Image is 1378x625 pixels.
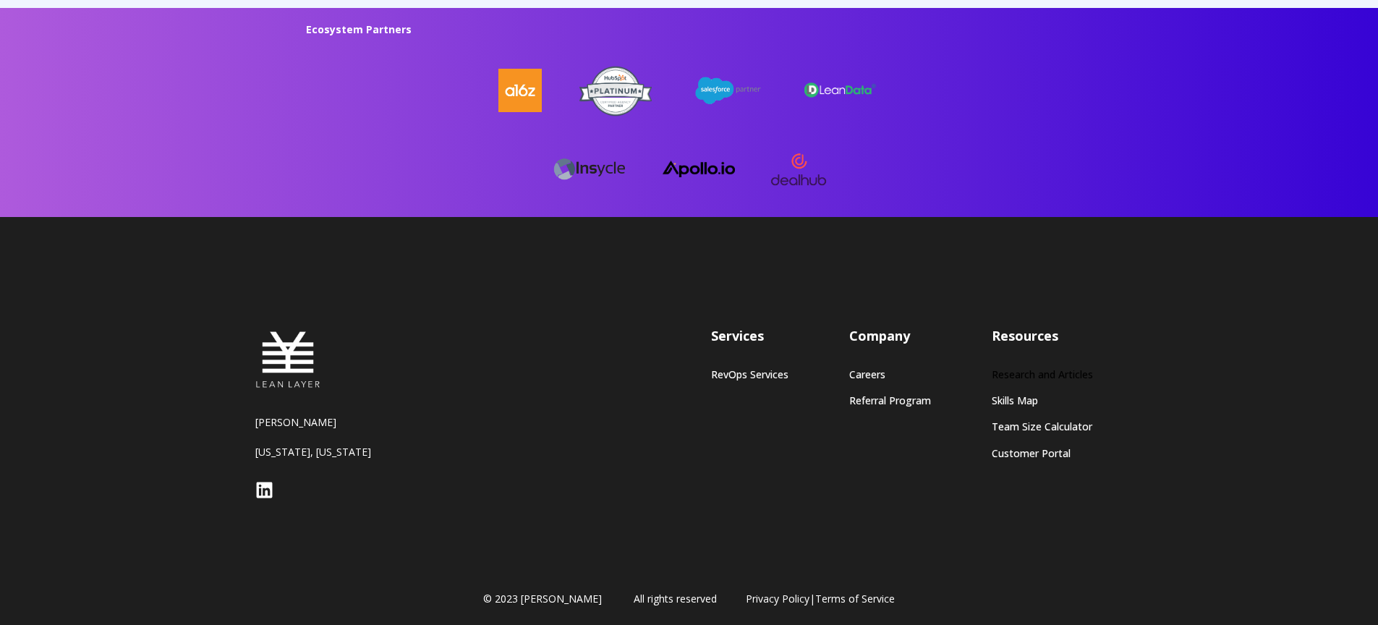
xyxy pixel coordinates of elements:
img: HubSpot-Platinum-Partner-Badge copy [579,64,652,117]
h3: Company [849,327,931,345]
span: All rights reserved [634,592,717,606]
span: | [746,592,895,606]
img: a16z [498,69,542,112]
img: Lean Layer [255,327,320,392]
img: dealhub-logo [770,140,828,198]
a: Terms of Service [815,592,895,605]
h3: Services [711,327,788,345]
a: Careers [849,368,931,380]
a: Research and Articles [992,368,1093,380]
p: [PERSON_NAME] [255,415,436,429]
img: salesforce [692,73,765,108]
a: RevOps Services [711,368,788,380]
strong: Ecosystem Partners [306,22,412,36]
img: apollo logo [663,161,735,178]
a: Referral Program [849,394,931,407]
a: Skills Map [992,394,1093,407]
h3: Resources [992,327,1093,345]
a: Customer Portal [992,447,1093,459]
a: Team Size Calculator [992,420,1093,433]
img: Insycle [553,154,625,184]
img: leandata-logo [804,81,877,100]
p: [US_STATE], [US_STATE] [255,445,436,459]
span: © 2023 [PERSON_NAME] [483,592,602,606]
a: Privacy Policy [746,592,809,605]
